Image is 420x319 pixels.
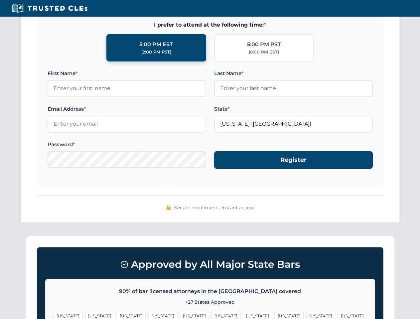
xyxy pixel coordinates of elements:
[174,204,254,211] span: Secure enrollment • Instant access
[247,40,281,49] div: 5:00 PM PST
[48,105,206,113] label: Email Address
[48,80,206,97] input: Enter your first name
[48,21,373,29] span: I prefer to attend at the following time:
[48,141,206,149] label: Password
[214,105,373,113] label: State
[48,69,206,77] label: First Name
[141,49,171,55] div: (2:00 PM PST)
[54,287,367,296] p: 90% of bar licensed attorneys in the [GEOGRAPHIC_DATA] covered
[10,3,89,13] img: Trusted CLEs
[249,49,279,55] div: (8:00 PM EST)
[214,151,373,169] button: Register
[214,80,373,97] input: Enter your last name
[166,205,171,210] img: 🔒
[139,40,173,49] div: 5:00 PM EST
[54,298,367,306] p: +27 States Approved
[48,116,206,132] input: Enter your email
[45,256,375,273] h3: Approved by All Major State Bars
[214,116,373,132] input: Florida (FL)
[214,69,373,77] label: Last Name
